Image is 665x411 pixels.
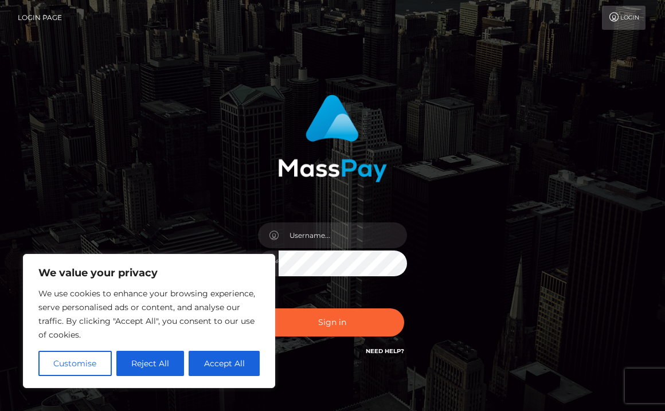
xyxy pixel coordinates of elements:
button: Customise [38,351,112,376]
p: We use cookies to enhance your browsing experience, serve personalised ads or content, and analys... [38,287,260,342]
div: We value your privacy [23,254,275,388]
button: Sign in [261,308,404,336]
p: We value your privacy [38,266,260,280]
button: Reject All [116,351,185,376]
a: Login [602,6,646,30]
a: Need Help? [366,347,404,355]
img: MassPay Login [278,95,387,182]
a: Login Page [18,6,62,30]
button: Accept All [189,351,260,376]
input: Username... [279,222,407,248]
